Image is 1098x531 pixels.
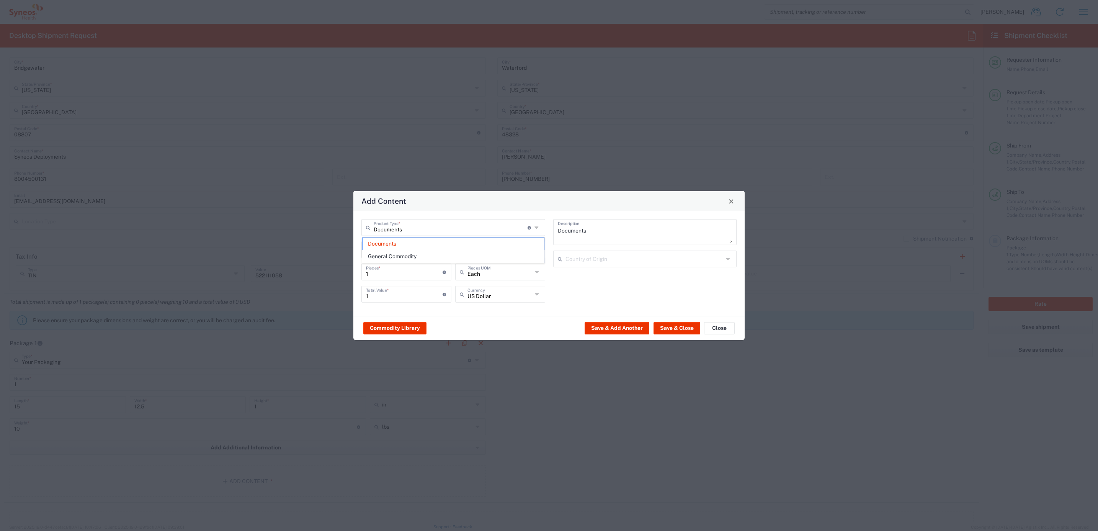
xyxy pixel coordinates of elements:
[363,322,426,334] button: Commodity Library
[363,251,544,262] span: General Commodity
[361,195,406,206] h4: Add Content
[654,322,700,334] button: Save & Close
[363,238,544,250] span: Documents
[726,196,737,206] button: Close
[704,322,735,334] button: Close
[585,322,649,334] button: Save & Add Another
